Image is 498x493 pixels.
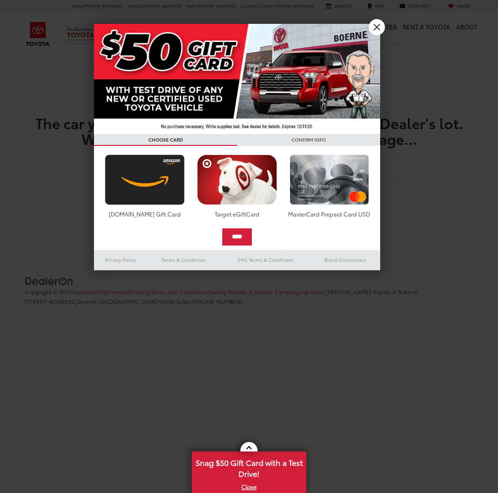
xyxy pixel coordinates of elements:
h3: CONFIRM INFO [237,134,380,146]
img: mastercard.png [287,154,372,205]
img: 42635_top_851395.jpg [94,24,380,134]
a: Privacy Policy [94,254,147,266]
a: SMS Terms & Conditions [220,254,311,266]
div: MasterCard Prepaid Card USD [287,210,372,218]
div: [DOMAIN_NAME] Gift Card [103,210,187,218]
h3: CHOOSE CARD [94,134,237,146]
img: amazoncard.png [103,154,187,205]
img: targetcard.png [195,154,279,205]
span: Snag $50 Gift Card with a Test Drive! [193,452,305,482]
a: Terms & Conditions [147,254,220,266]
div: Target eGiftCard [195,210,279,218]
a: Brand Disclaimers [311,254,380,266]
